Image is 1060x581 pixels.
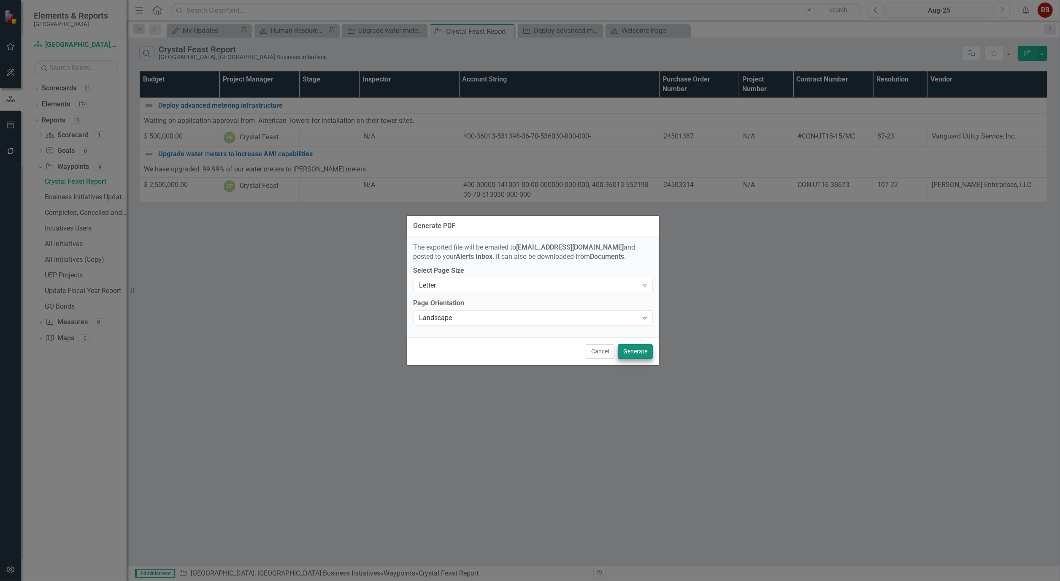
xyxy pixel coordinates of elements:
span: The exported file will be emailed to and posted to your . It can also be downloaded from . [413,243,635,261]
div: Letter [419,281,638,290]
div: Generate PDF [413,222,455,230]
label: Select Page Size [413,266,653,276]
strong: Documents [590,252,624,261]
div: Landscape [419,313,638,323]
strong: [EMAIL_ADDRESS][DOMAIN_NAME] [516,243,624,251]
button: Cancel [586,344,614,359]
button: Generate [618,344,653,359]
label: Page Orientation [413,299,653,308]
strong: Alerts Inbox [456,252,492,261]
